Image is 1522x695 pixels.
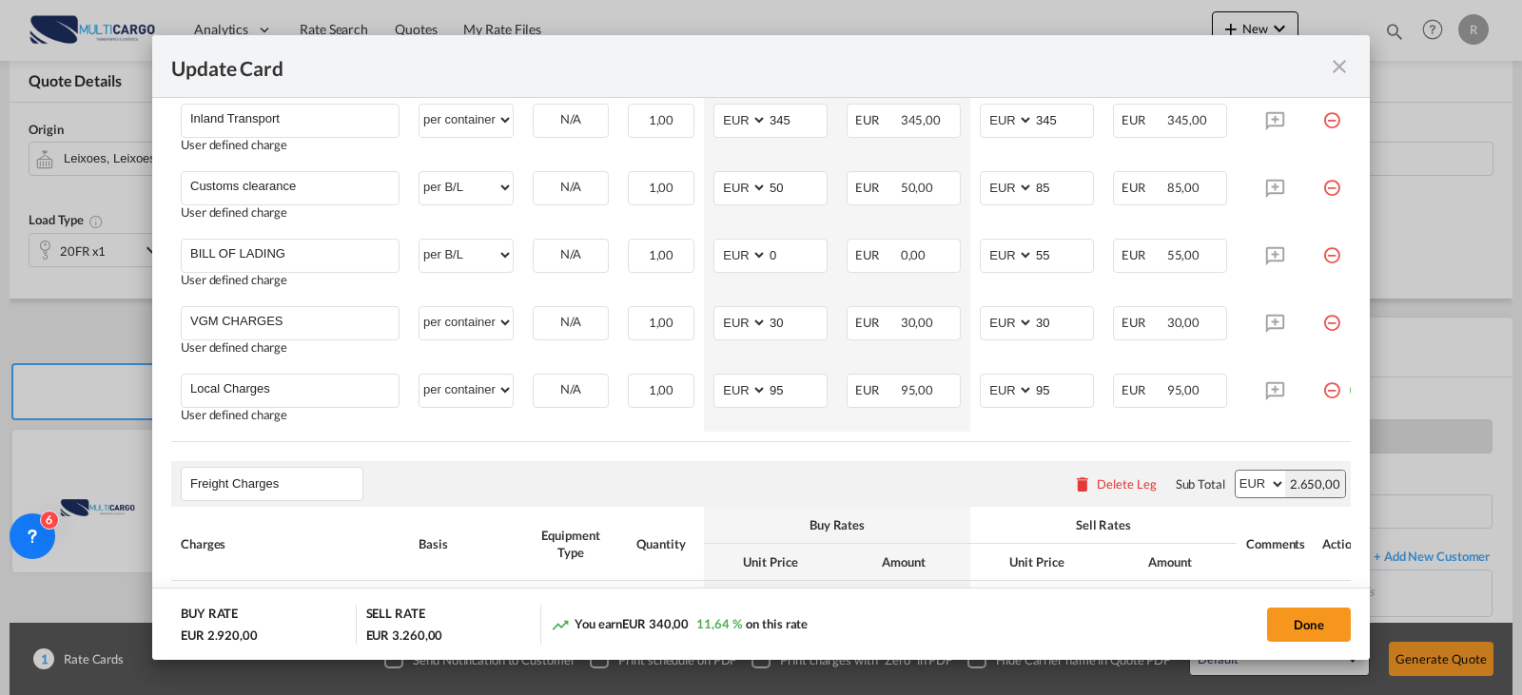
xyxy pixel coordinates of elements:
[1267,608,1351,642] button: Done
[1122,112,1164,127] span: EUR
[901,315,934,330] span: 30,00
[855,315,898,330] span: EUR
[1167,247,1200,262] span: 55,00
[534,375,608,404] div: N/A
[768,375,827,403] input: 95
[190,307,399,336] input: Charge Name
[1322,104,1341,123] md-icon: icon-minus-circle-outline red-400-fg
[704,544,837,581] th: Unit Price
[622,616,689,631] span: EUR 340,00
[768,105,827,133] input: 345
[181,340,400,355] div: User defined charge
[152,35,1370,661] md-dialog: Update Card Port ...
[182,105,399,133] md-input-container: Inland Transport
[534,105,608,134] div: N/A
[855,382,898,397] span: EUR
[534,172,608,202] div: N/A
[181,535,400,552] div: Charges
[1348,374,1367,393] md-icon: icon-plus-circle-outline green-400-fg
[534,307,608,337] div: N/A
[420,240,513,270] select: per B/L
[1034,105,1093,133] input: 345
[181,605,238,627] div: BUY RATE
[1122,247,1164,262] span: EUR
[713,516,961,533] div: Buy Rates
[1167,112,1207,127] span: 345,00
[901,180,934,195] span: 50,00
[182,172,399,201] md-input-container: Customs clearance
[1176,475,1225,492] div: Sub Total
[1285,471,1345,497] div: 2.650,00
[970,544,1103,581] th: Unit Price
[181,138,400,152] div: User defined charge
[1034,240,1093,268] input: 55
[181,627,258,644] div: EUR 2.920,00
[190,375,399,403] input: Charge Name
[1322,239,1341,258] md-icon: icon-minus-circle-outline red-400-fg
[1313,507,1376,581] th: Action
[1097,476,1157,492] div: Delete Leg
[1073,476,1157,492] button: Delete Leg
[420,375,513,405] select: per container
[1122,180,1164,195] span: EUR
[649,112,674,127] span: 1,00
[420,172,513,203] select: per B/L
[1328,55,1351,78] md-icon: icon-close fg-AAA8AD m-0 pointer
[1122,315,1164,330] span: EUR
[901,112,941,127] span: 345,00
[855,247,898,262] span: EUR
[649,247,674,262] span: 1,00
[1322,171,1341,190] md-icon: icon-minus-circle-outline red-400-fg
[837,544,970,581] th: Amount
[534,240,608,269] div: N/A
[171,54,1328,78] div: Update Card
[696,616,741,631] span: 11,64 %
[182,375,399,403] md-input-container: Local Charges
[181,205,400,220] div: User defined charge
[628,535,694,552] div: Quantity
[182,307,399,336] md-input-container: VGM CHARGES
[1167,382,1200,397] span: 95,00
[190,470,362,498] input: Leg Name
[855,112,898,127] span: EUR
[181,408,400,422] div: User defined charge
[768,307,827,336] input: 30
[366,605,425,627] div: SELL RATE
[420,105,513,135] select: per container
[1237,507,1313,581] th: Comments
[855,180,898,195] span: EUR
[1034,375,1093,403] input: 95
[1034,172,1093,201] input: 85
[190,105,399,133] input: Charge Name
[420,307,513,338] select: per container
[649,382,674,397] span: 1,00
[1034,307,1093,336] input: 30
[980,516,1227,533] div: Sell Rates
[1167,180,1200,195] span: 85,00
[1322,306,1341,325] md-icon: icon-minus-circle-outline red-400-fg
[551,615,808,635] div: You earn on this rate
[649,315,674,330] span: 1,00
[901,382,934,397] span: 95,00
[768,240,827,268] input: 0
[649,180,674,195] span: 1,00
[1167,315,1200,330] span: 30,00
[1122,382,1164,397] span: EUR
[182,240,399,268] md-input-container: BILL OF LADING
[768,172,827,201] input: 50
[190,172,399,201] input: Charge Name
[181,273,400,287] div: User defined charge
[551,615,570,634] md-icon: icon-trending-up
[1073,474,1092,493] md-icon: icon-delete
[1103,544,1237,581] th: Amount
[1322,374,1341,393] md-icon: icon-minus-circle-outline red-400-fg
[366,627,443,644] div: EUR 3.260,00
[190,240,399,268] input: Charge Name
[419,535,514,552] div: Basis
[901,247,927,262] span: 0,00
[533,527,609,561] div: Equipment Type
